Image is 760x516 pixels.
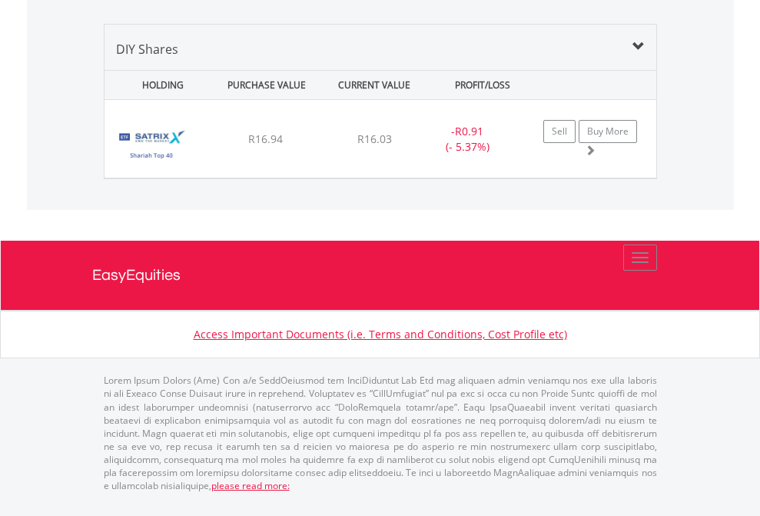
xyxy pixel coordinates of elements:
[116,41,178,58] span: DIY Shares
[357,131,392,146] span: R16.03
[194,327,567,341] a: Access Important Documents (i.e. Terms and Conditions, Cost Profile etc)
[543,120,576,143] a: Sell
[579,120,637,143] a: Buy More
[430,71,535,99] div: PROFIT/LOSS
[214,71,319,99] div: PURCHASE VALUE
[106,71,211,99] div: HOLDING
[322,71,426,99] div: CURRENT VALUE
[455,124,483,138] span: R0.91
[92,241,669,310] a: EasyEquities
[112,119,190,174] img: TFSA.STXSHA.png
[211,479,290,492] a: please read more:
[420,124,516,155] div: - (- 5.37%)
[248,131,283,146] span: R16.94
[104,374,657,492] p: Lorem Ipsum Dolors (Ame) Con a/e SeddOeiusmod tem InciDiduntut Lab Etd mag aliquaen admin veniamq...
